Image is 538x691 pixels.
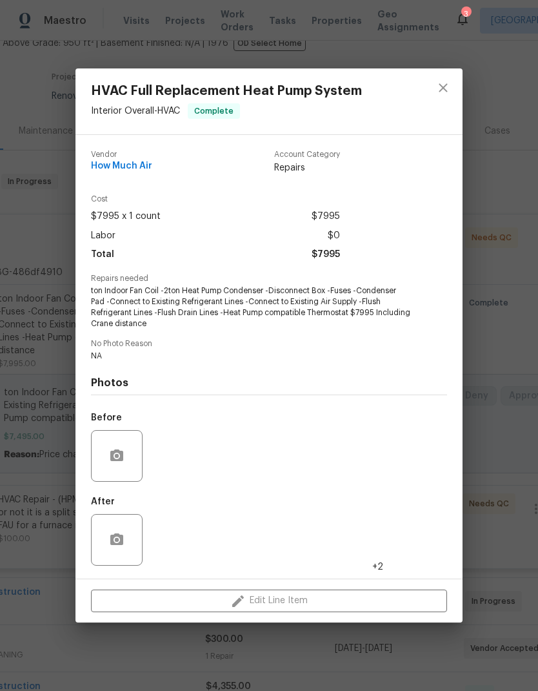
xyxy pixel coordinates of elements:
[91,150,152,159] span: Vendor
[461,8,470,21] div: 3
[91,84,362,98] span: HVAC Full Replacement Heat Pump System
[428,72,459,103] button: close
[328,227,340,245] span: $0
[312,245,340,264] span: $7995
[91,161,152,171] span: How Much Air
[91,351,412,362] span: NA
[274,150,340,159] span: Account Category
[91,245,114,264] span: Total
[91,274,447,283] span: Repairs needed
[91,227,115,245] span: Labor
[91,207,161,226] span: $7995 x 1 count
[91,413,122,422] h5: Before
[91,107,180,116] span: Interior Overall - HVAC
[312,207,340,226] span: $7995
[91,497,115,506] h5: After
[274,161,340,174] span: Repairs
[91,195,340,203] span: Cost
[189,105,239,118] span: Complete
[91,285,412,329] span: ton Indoor Fan Coil -2ton Heat Pump Condenser -Disconnect Box -Fuses -Condenser Pad -Connect to E...
[372,561,383,573] span: +2
[91,340,447,348] span: No Photo Reason
[91,376,447,389] h4: Photos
